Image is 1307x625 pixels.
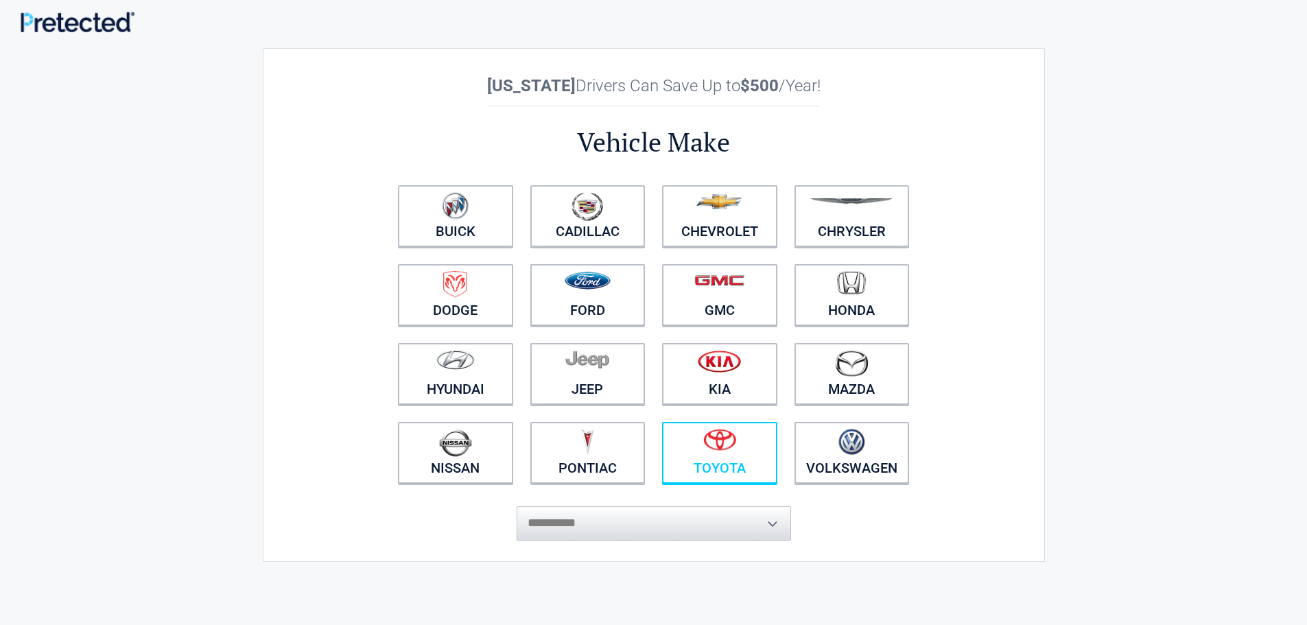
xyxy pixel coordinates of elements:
img: kia [698,350,741,373]
img: chevrolet [696,194,742,209]
a: Buick [398,185,513,247]
img: jeep [565,350,609,369]
img: dodge [443,271,467,298]
a: Kia [662,343,777,405]
img: gmc [694,274,744,286]
b: [US_STATE] [487,76,576,95]
img: ford [565,272,611,290]
h2: Drivers Can Save Up to /Year [390,76,918,95]
img: mazda [834,350,869,377]
img: volkswagen [838,429,865,456]
a: Mazda [794,343,910,405]
img: buick [442,192,469,220]
img: pontiac [580,429,594,455]
a: Nissan [398,422,513,484]
b: $500 [740,76,779,95]
img: cadillac [572,192,603,221]
a: Chevrolet [662,185,777,247]
a: Chrysler [794,185,910,247]
img: nissan [439,429,472,457]
img: chrysler [810,198,893,204]
a: Dodge [398,264,513,326]
img: Main Logo [21,12,134,32]
a: Honda [794,264,910,326]
a: GMC [662,264,777,326]
a: Volkswagen [794,422,910,484]
a: Cadillac [530,185,646,247]
img: hyundai [436,350,475,370]
a: Pontiac [530,422,646,484]
h2: Vehicle Make [390,125,918,160]
img: toyota [703,429,736,451]
a: Toyota [662,422,777,484]
img: honda [837,271,866,295]
a: Hyundai [398,343,513,405]
a: Ford [530,264,646,326]
a: Jeep [530,343,646,405]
